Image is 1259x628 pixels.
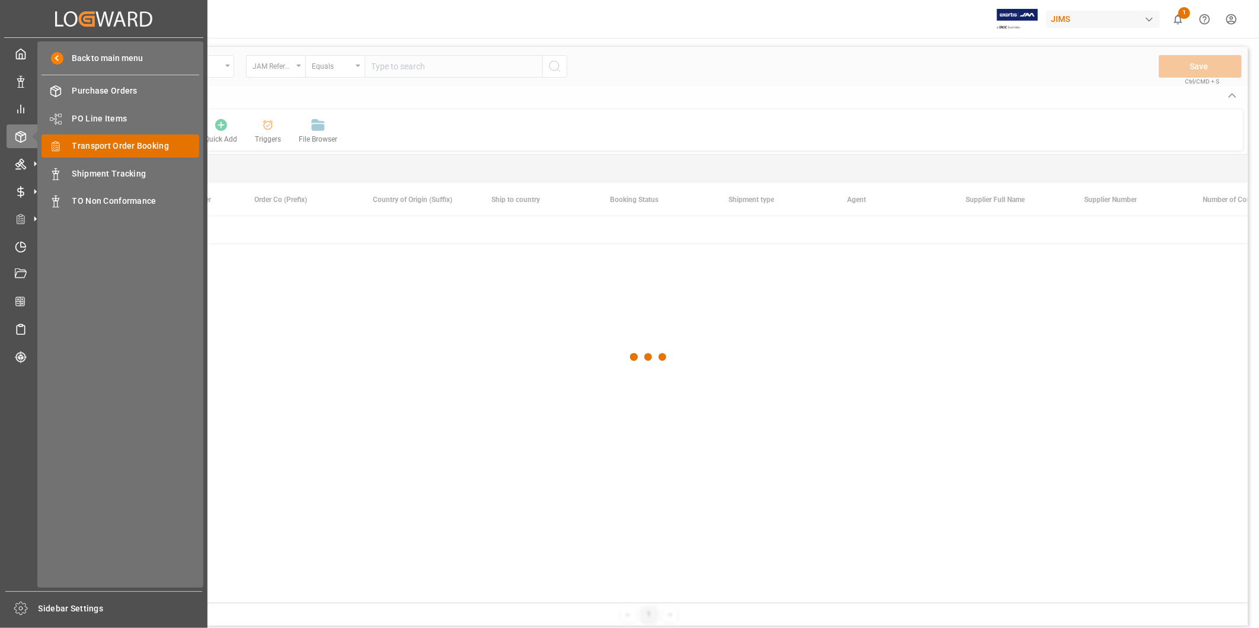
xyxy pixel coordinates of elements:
[41,162,199,185] a: Shipment Tracking
[1046,8,1165,30] button: JIMS
[1165,6,1191,33] button: show 1 new notifications
[72,113,200,125] span: PO Line Items
[7,97,201,120] a: My Reports
[41,79,199,102] a: Purchase Orders
[7,345,201,368] a: Tracking Shipment
[1046,11,1160,28] div: JIMS
[72,85,200,97] span: Purchase Orders
[7,42,201,65] a: My Cockpit
[7,318,201,341] a: Sailing Schedules
[72,195,200,207] span: TO Non Conformance
[41,190,199,213] a: TO Non Conformance
[7,262,201,286] a: Document Management
[1178,7,1190,19] span: 1
[41,107,199,130] a: PO Line Items
[7,290,201,313] a: CO2 Calculator
[997,9,1038,30] img: Exertis%20JAM%20-%20Email%20Logo.jpg_1722504956.jpg
[72,140,200,152] span: Transport Order Booking
[7,69,201,92] a: Data Management
[72,168,200,180] span: Shipment Tracking
[63,52,143,65] span: Back to main menu
[41,134,199,158] a: Transport Order Booking
[7,235,201,258] a: Timeslot Management V2
[39,603,203,615] span: Sidebar Settings
[1191,6,1218,33] button: Help Center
